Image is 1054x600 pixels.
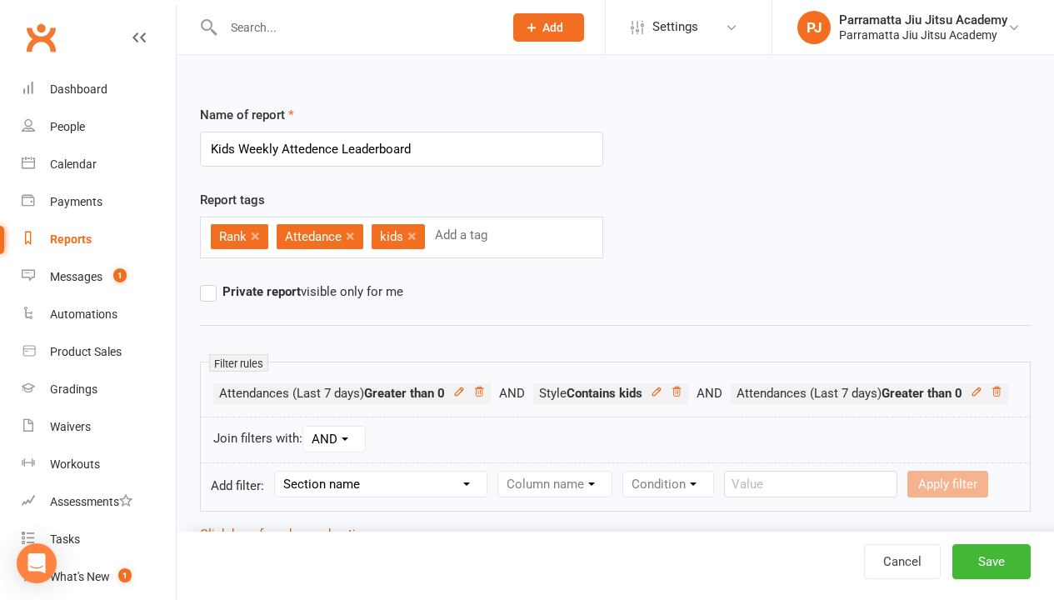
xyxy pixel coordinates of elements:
[882,386,962,401] strong: Greater than 0
[219,229,247,244] span: Rank
[737,386,962,401] span: Attendances (Last 7 days)
[22,146,176,183] a: Calendar
[22,71,176,108] a: Dashboard
[218,16,492,39] input: Search...
[364,386,445,401] strong: Greater than 0
[539,386,642,401] span: Style
[542,21,563,34] span: Add
[50,307,117,321] div: Automations
[22,296,176,333] a: Automations
[222,282,403,299] span: visible only for me
[50,345,122,358] div: Product Sales
[50,232,92,246] div: Reports
[724,471,897,497] input: Value
[346,222,355,249] a: ×
[22,108,176,146] a: People
[839,12,1007,27] div: Parramatta Jiu Jitsu Academy
[285,229,342,244] span: Attedance
[50,270,102,283] div: Messages
[200,105,294,125] label: Name of report
[22,521,176,558] a: Tasks
[22,258,176,296] a: Messages 1
[200,417,1031,463] div: Join filters with:
[50,82,107,96] div: Dashboard
[209,354,268,372] small: Filter rules
[380,229,403,244] span: kids
[952,544,1031,579] button: Save
[22,558,176,596] a: What's New1
[20,17,62,58] a: Clubworx
[22,483,176,521] a: Assessments
[113,268,127,282] span: 1
[22,408,176,446] a: Waivers
[200,527,377,542] a: Click here for advanced options
[22,446,176,483] a: Workouts
[50,495,132,508] div: Assessments
[200,190,265,210] label: Report tags
[864,544,941,579] a: Cancel
[839,27,1007,42] div: Parramatta Jiu Jitsu Academy
[50,120,85,133] div: People
[251,222,260,249] a: ×
[50,382,97,396] div: Gradings
[222,284,301,299] strong: Private report
[22,333,176,371] a: Product Sales
[200,462,1031,512] form: Add filter:
[50,157,97,171] div: Calendar
[50,195,102,208] div: Payments
[652,8,698,46] span: Settings
[513,13,584,42] button: Add
[17,543,57,583] div: Open Intercom Messenger
[50,420,91,433] div: Waivers
[433,224,492,246] input: Add a tag
[219,386,445,401] span: Attendances (Last 7 days)
[567,386,642,401] strong: Contains kids
[118,568,132,582] span: 1
[22,371,176,408] a: Gradings
[50,570,110,583] div: What's New
[22,221,176,258] a: Reports
[797,11,831,44] div: PJ
[22,183,176,221] a: Payments
[407,222,417,249] a: ×
[50,457,100,471] div: Workouts
[50,532,80,546] div: Tasks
